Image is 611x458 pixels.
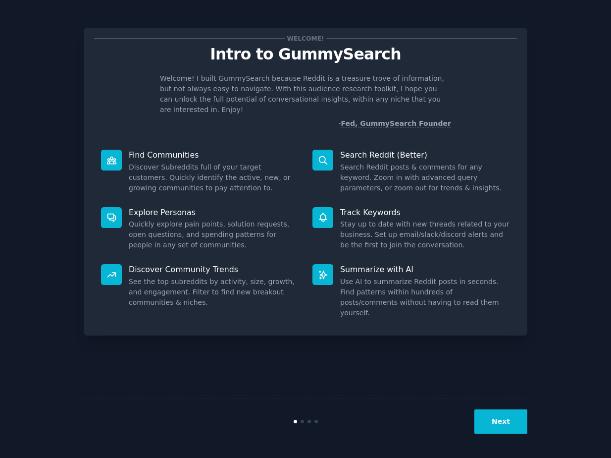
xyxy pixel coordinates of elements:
[160,73,451,115] p: Welcome! I built GummySearch because Reddit is a treasure trove of information, but not always ea...
[129,150,299,160] p: Find Communities
[340,162,510,193] dd: Search Reddit posts & comments for any keyword. Zoom in with advanced query parameters, or zoom o...
[338,118,451,129] div: -
[474,409,527,434] button: Next
[129,219,299,250] dd: Quickly explore pain points, solution requests, open questions, and spending patterns for people ...
[340,264,510,275] p: Summarize with AI
[129,162,299,193] dd: Discover Subreddits full of your target customers. Quickly identify the active, new, or growing c...
[340,150,510,160] p: Search Reddit (Better)
[129,277,299,308] dd: See the top subreddits by activity, size, growth, and engagement. Filter to find new breakout com...
[94,46,517,63] p: Intro to GummySearch
[129,207,299,218] p: Explore Personas
[341,119,451,128] a: Fed, GummySearch Founder
[285,33,326,44] span: Welcome!
[340,219,510,250] dd: Stay up to date with new threads related to your business. Set up email/slack/discord alerts and ...
[340,277,510,318] dd: Use AI to summarize Reddit posts in seconds. Find patterns within hundreds of posts/comments with...
[340,207,510,218] p: Track Keywords
[129,264,299,275] p: Discover Community Trends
